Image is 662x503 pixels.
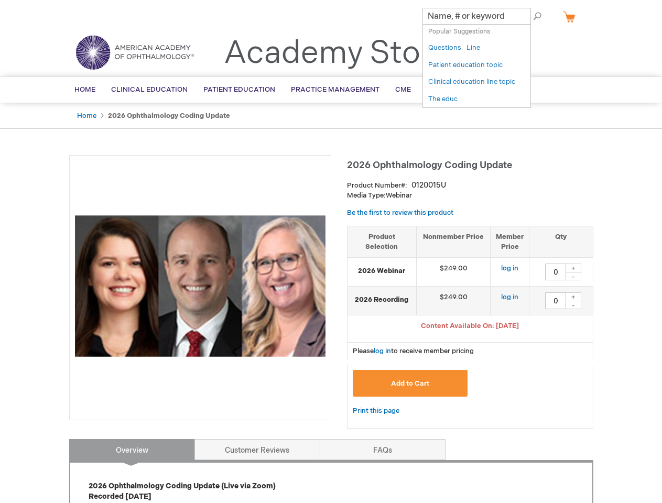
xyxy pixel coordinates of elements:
span: Practice Management [291,85,379,94]
a: Home [77,112,96,120]
input: Name, # or keyword [422,8,531,25]
th: Qty [529,226,593,257]
div: + [566,292,581,301]
div: + [566,264,581,272]
a: log in [501,293,518,301]
span: 2026 Ophthalmology Coding Update [347,160,512,171]
span: Content Available On: [DATE] [421,322,519,330]
strong: 2026 Recording [353,295,411,305]
a: log in [501,264,518,272]
span: CME [395,85,411,94]
a: Print this page [353,404,399,418]
button: Add to Cart [353,370,468,397]
a: Academy Store [224,35,450,72]
input: Qty [545,292,566,309]
strong: Media Type: [347,191,386,200]
span: Home [74,85,95,94]
a: Customer Reviews [194,439,320,460]
img: 2026 Ophthalmology Coding Update [75,161,325,411]
div: 0120015U [411,180,446,191]
div: - [566,301,581,309]
th: Member Price [491,226,529,257]
a: FAQs [320,439,446,460]
span: Popular Suggestions [428,28,490,36]
a: The educ [428,94,458,104]
a: Patient education topic [428,60,503,70]
span: Add to Cart [391,379,429,388]
a: Clinical education line topic [428,77,515,87]
span: Please to receive member pricing [353,347,474,355]
th: Nonmember Price [417,226,491,257]
a: Line [466,43,480,53]
span: Search [506,5,546,26]
span: Patient Education [203,85,275,94]
p: Webinar [347,191,593,201]
a: Be the first to review this product [347,209,453,217]
a: Overview [69,439,195,460]
span: Clinical Education [111,85,188,94]
div: - [566,272,581,280]
th: Product Selection [348,226,417,257]
strong: Product Number [347,181,407,190]
td: $249.00 [417,287,491,315]
strong: 2026 Ophthalmology Coding Update [108,112,230,120]
a: log in [374,347,391,355]
td: $249.00 [417,258,491,287]
a: Questions [428,43,461,53]
input: Qty [545,264,566,280]
strong: 2026 Webinar [353,266,411,276]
